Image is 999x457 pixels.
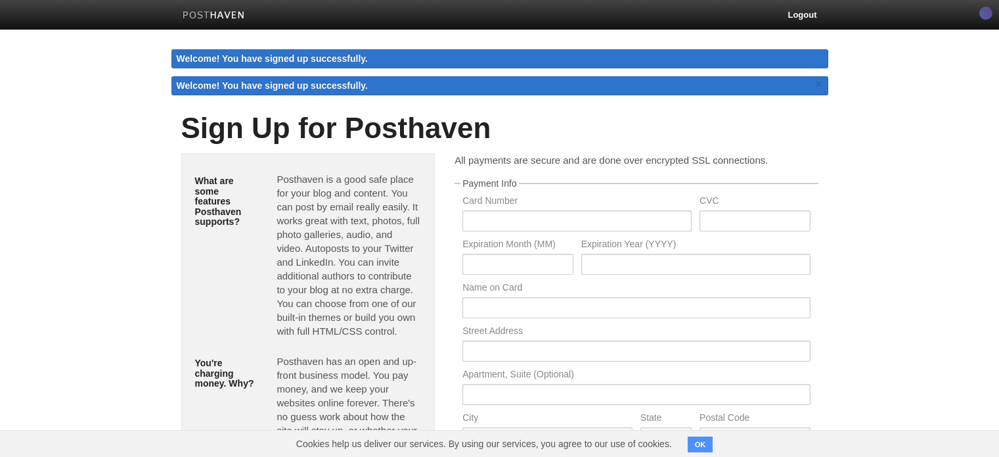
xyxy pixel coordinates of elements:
label: Card Number [462,196,692,208]
img: Posthaven-bar [183,11,245,21]
label: Expiration Year (YYYY) [581,239,810,252]
div: Welcome! You have signed up successfully. [171,49,828,68]
legend: Payment Info [460,179,519,188]
h5: You're charging money. Why? [195,358,257,389]
h1: Sign Up for Posthaven [181,112,818,144]
a: × [813,76,825,93]
label: Apartment, Suite (Optional) [462,370,810,382]
span: Cookies help us deliver our services. By using our services, you agree to our use of cookies. [283,431,685,457]
p: Posthaven has an open and up-front business model. You pay money, and we keep your websites onlin... [277,354,421,451]
label: Expiration Month (MM) [462,239,573,252]
label: Street Address [462,326,810,339]
label: CVC [699,196,810,208]
span: Welcome! You have signed up successfully. [177,80,368,91]
label: Name on Card [462,283,810,295]
p: All payments are secure and are done over encrypted SSL connections. [455,153,818,167]
h5: What are some features Posthaven supports? [195,176,257,227]
label: City [462,413,633,425]
div: Basic Extension Active [979,7,992,20]
p: Posthaven is a good safe place for your blog and content. You can post by email really easily. It... [277,172,421,338]
label: Postal Code [699,413,810,425]
button: OK [688,437,713,452]
label: State [640,413,692,425]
